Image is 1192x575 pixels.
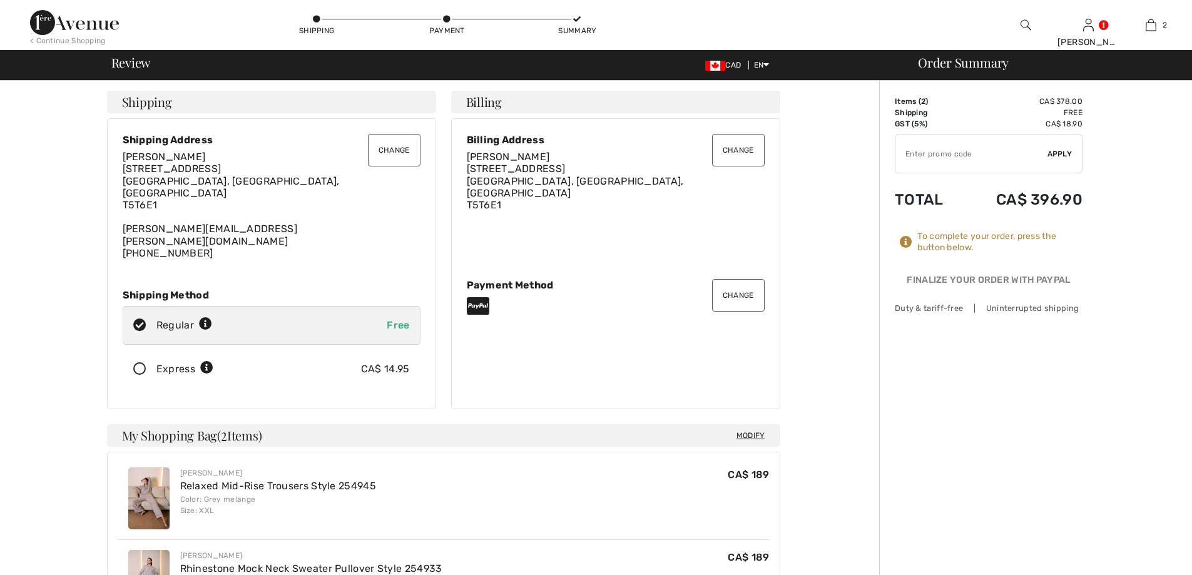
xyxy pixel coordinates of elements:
[962,178,1082,221] td: CA$ 396.90
[712,279,765,312] button: Change
[962,107,1082,118] td: Free
[917,231,1082,253] div: To complete your order, press the button below.
[428,25,466,36] div: Payment
[30,35,106,46] div: < Continue Shopping
[180,480,376,492] a: Relaxed Mid-Rise Trousers Style 254945
[736,429,765,442] span: Modify
[962,96,1082,107] td: CA$ 378.00
[895,178,962,221] td: Total
[466,96,502,108] span: Billing
[368,134,420,166] button: Change
[467,134,765,146] div: Billing Address
[128,467,170,529] img: Relaxed Mid-Rise Trousers Style 254945
[180,550,442,561] div: [PERSON_NAME]
[895,96,962,107] td: Items ( )
[111,56,151,69] span: Review
[298,25,335,36] div: Shipping
[180,467,376,479] div: [PERSON_NAME]
[1057,36,1119,49] div: [PERSON_NAME]
[467,163,684,211] span: [STREET_ADDRESS] [GEOGRAPHIC_DATA], [GEOGRAPHIC_DATA], [GEOGRAPHIC_DATA] T5T6E1
[903,56,1184,69] div: Order Summary
[217,427,262,444] span: ( Items)
[221,426,227,442] span: 2
[1120,18,1181,33] a: 2
[387,319,409,331] span: Free
[1083,18,1094,33] img: My Info
[123,134,420,146] div: Shipping Address
[712,134,765,166] button: Change
[123,151,206,163] span: [PERSON_NAME]
[1146,18,1156,33] img: My Bag
[361,362,410,377] div: CA$ 14.95
[705,61,725,71] img: Canadian Dollar
[895,107,962,118] td: Shipping
[123,151,420,259] div: [PERSON_NAME][EMAIL_ADDRESS][PERSON_NAME][DOMAIN_NAME] [PHONE_NUMBER]
[122,96,172,108] span: Shipping
[156,362,213,377] div: Express
[180,562,442,574] a: Rhinestone Mock Neck Sweater Pullover Style 254933
[1021,18,1031,33] img: search the website
[895,118,962,130] td: GST (5%)
[728,551,769,563] span: CA$ 189
[156,318,212,333] div: Regular
[558,25,596,36] div: Summary
[962,118,1082,130] td: CA$ 18.90
[895,135,1047,173] input: Promo code
[921,97,925,106] span: 2
[467,151,550,163] span: [PERSON_NAME]
[1083,19,1094,31] a: Sign In
[895,273,1082,292] div: Finalize Your Order with PayPal
[754,61,770,69] span: EN
[30,10,119,35] img: 1ère Avenue
[467,279,765,291] div: Payment Method
[705,61,746,69] span: CAD
[728,469,769,481] span: CA$ 189
[107,424,780,447] h4: My Shopping Bag
[1163,19,1167,31] span: 2
[123,289,420,301] div: Shipping Method
[1047,148,1072,160] span: Apply
[180,494,376,516] div: Color: Grey melange Size: XXL
[123,163,340,211] span: [STREET_ADDRESS] [GEOGRAPHIC_DATA], [GEOGRAPHIC_DATA], [GEOGRAPHIC_DATA] T5T6E1
[895,302,1082,314] div: Duty & tariff-free | Uninterrupted shipping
